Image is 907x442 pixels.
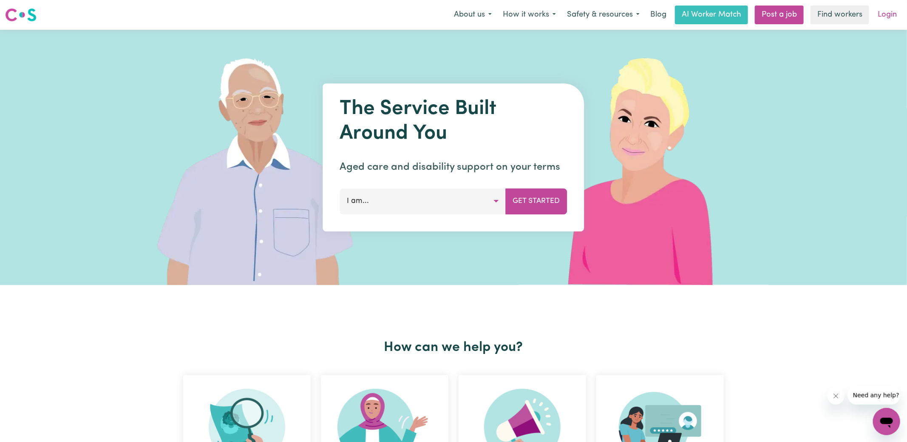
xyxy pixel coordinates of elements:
a: AI Worker Match [675,6,748,24]
a: Post a job [755,6,804,24]
button: Safety & resources [561,6,645,24]
a: Blog [645,6,672,24]
iframe: Button to launch messaging window [873,408,900,435]
iframe: Message from company [848,386,900,405]
p: Aged care and disability support on your terms [340,160,567,175]
button: I am... [340,188,506,214]
button: How it works [497,6,561,24]
button: About us [448,6,497,24]
h1: The Service Built Around You [340,97,567,146]
img: Careseekers logo [5,7,37,23]
a: Find workers [811,6,869,24]
button: Get Started [506,188,567,214]
a: Login [873,6,902,24]
a: Careseekers logo [5,5,37,25]
iframe: Close message [828,388,845,405]
h2: How can we help you? [178,339,729,356]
